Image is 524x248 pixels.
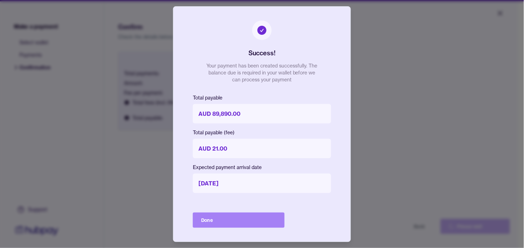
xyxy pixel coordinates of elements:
[193,129,331,136] p: Total payable (fee)
[193,164,331,171] p: Expected payment arrival date
[193,139,331,158] p: AUD 21.00
[248,48,276,58] h2: Success!
[193,104,331,123] p: AUD 89,890.00
[206,62,318,83] p: Your payment has been created successfully. The balance due is required in your wallet before we ...
[193,213,285,228] button: Done
[193,174,331,193] p: [DATE]
[193,94,331,101] p: Total payable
